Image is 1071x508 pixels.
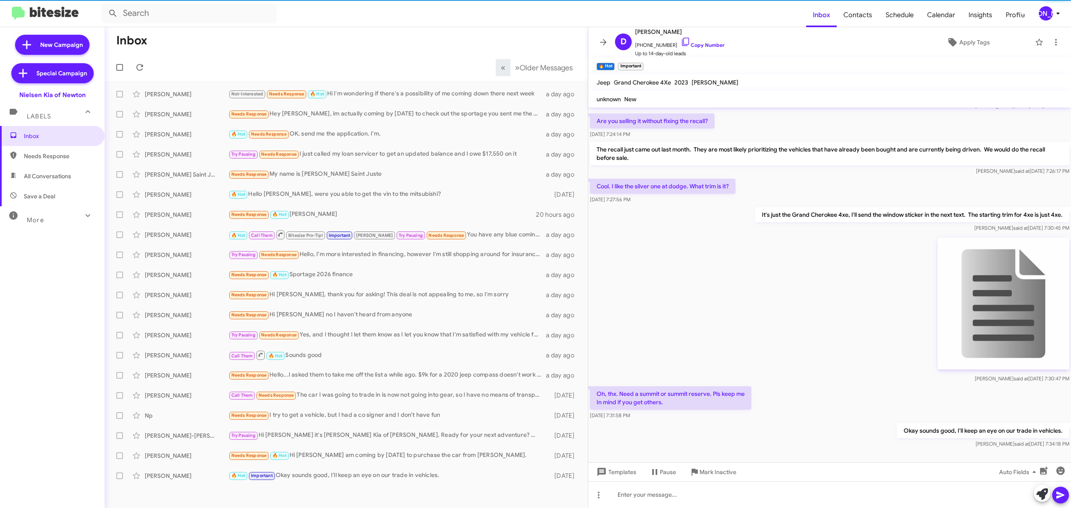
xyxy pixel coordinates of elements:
p: Cool. I like the silver one at dodge. What trim is it? [590,179,735,194]
div: Nielsen Kia of Newton [19,91,86,99]
div: [DATE] [545,190,581,199]
span: Templates [595,464,636,480]
button: Mark Inactive [683,464,743,480]
div: [PERSON_NAME] [145,251,228,259]
div: [DATE] [545,452,581,460]
p: Are you selling it without fixing the recall? [590,113,715,128]
span: Important [251,473,273,478]
div: [PERSON_NAME] [145,90,228,98]
div: [PERSON_NAME] [145,150,228,159]
span: said at [1015,441,1029,447]
a: Insights [962,3,999,27]
span: Up to 14-day-old leads [635,49,725,58]
a: Schedule [879,3,920,27]
button: Templates [588,464,643,480]
span: Needs Response [231,372,267,378]
div: [PERSON_NAME] [145,391,228,400]
div: [PERSON_NAME] [145,291,228,299]
span: said at [1015,168,1030,174]
div: a day ago [545,311,581,319]
span: Try Pausing [231,332,256,338]
span: Grand Cherokee 4Xe [614,79,671,86]
span: Mark Inactive [699,464,736,480]
div: [DATE] [545,472,581,480]
span: Needs Response [251,131,287,137]
span: Older Messages [520,63,573,72]
div: Hi [PERSON_NAME] it's [PERSON_NAME] Kia of [PERSON_NAME]. Ready for your next adventure? 🚙 Lease ... [228,431,545,440]
div: Hi [PERSON_NAME], thank you for asking! This deal is not appealing to me, so I'm sorry [228,290,545,300]
span: Jeep [597,79,610,86]
div: [PERSON_NAME] [145,231,228,239]
span: [PHONE_NUMBER] [635,37,725,49]
div: [PERSON_NAME] Saint Juste [145,170,228,179]
span: Try Pausing [399,233,423,238]
a: Inbox [806,3,837,27]
span: [DATE] 7:24:14 PM [590,131,630,137]
div: Sounds good [228,350,545,360]
span: 🔥 Hot [272,272,287,277]
span: Call Them [251,233,273,238]
span: Needs Response [24,152,95,160]
span: Auto Fields [999,464,1039,480]
div: a day ago [545,271,581,279]
a: Contacts [837,3,879,27]
div: Hello...I asked them to take me off the list a while ago. $9k for a 2020 jeep compass doesn't wor... [228,370,545,380]
span: Important [329,233,351,238]
span: [DATE] 7:31:58 PM [590,412,630,418]
span: [DATE] 7:27:56 PM [590,196,630,203]
span: 🔥 Hot [310,91,324,97]
span: [PERSON_NAME] [DATE] 7:30:47 PM [975,375,1069,382]
button: Auto Fields [992,464,1046,480]
span: Call Them [231,353,253,359]
span: Needs Response [231,312,267,318]
div: [PERSON_NAME] [145,271,228,279]
span: New [624,95,636,103]
div: [PERSON_NAME] [145,472,228,480]
span: [PERSON_NAME] [356,233,393,238]
span: 🔥 Hot [231,233,246,238]
span: Needs Response [231,272,267,277]
span: Apply Tags [959,35,990,50]
nav: Page navigation example [496,59,578,76]
button: [PERSON_NAME] [1032,6,1062,21]
div: Hello [PERSON_NAME], were you able to get the vin to the mitsubishi? [228,190,545,199]
span: Save a Deal [24,192,55,200]
div: I try to get a vehicle, but I had a co signer and I don't have fun [228,411,545,420]
span: Bitesize Pro-Tip! [288,233,323,238]
img: 9k= [938,238,1069,369]
button: Pause [643,464,683,480]
a: Profile [999,3,1032,27]
div: a day ago [545,291,581,299]
h1: Inbox [116,34,147,47]
span: More [27,216,44,224]
div: [DATE] [545,411,581,420]
span: « [501,62,505,73]
div: a day ago [545,150,581,159]
div: a day ago [545,90,581,98]
span: Needs Response [231,453,267,458]
span: Needs Response [231,292,267,298]
span: Needs Response [231,172,267,177]
span: Calendar [920,3,962,27]
div: [PERSON_NAME] [145,452,228,460]
div: 20 hours ago [536,210,581,219]
span: Not-Interested [231,91,264,97]
div: Yes, and I thought I let them know as I let you know that I'm satisfied with my vehicle for now. [228,330,545,340]
span: Pause [660,464,676,480]
div: [DATE] [545,431,581,440]
span: Needs Response [259,393,294,398]
span: Call Them [231,393,253,398]
div: [PERSON_NAME] [145,331,228,339]
span: [PERSON_NAME] [DATE] 7:34:18 PM [976,441,1069,447]
span: 🔥 Hot [231,473,246,478]
span: 2023 [674,79,688,86]
button: Previous [496,59,510,76]
p: It's just the Grand Cherokee 4xe, I'll send the window sticker in the next text. The starting tri... [755,207,1069,222]
span: [PERSON_NAME] [DATE] 7:26:17 PM [976,168,1069,174]
span: Try Pausing [231,151,256,157]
